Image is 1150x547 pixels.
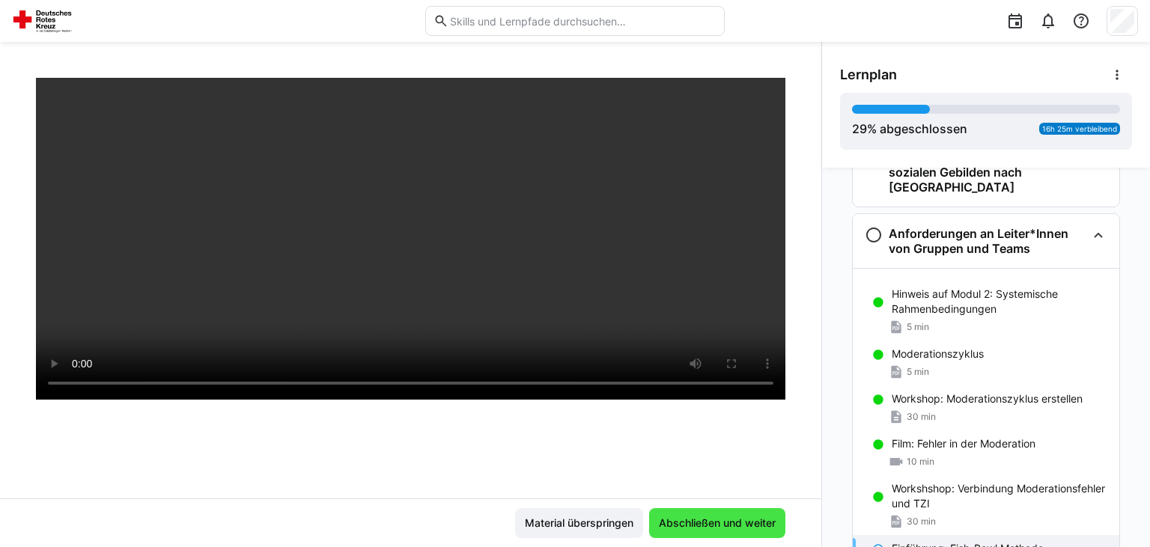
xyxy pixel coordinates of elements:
[448,14,717,28] input: Skills und Lernpfade durchsuchen…
[649,508,785,538] button: Abschließen und weiter
[852,121,867,136] span: 29
[657,516,778,531] span: Abschließen und weiter
[892,436,1035,451] p: Film: Fehler in der Moderation
[889,226,1086,256] h3: Anforderungen an Leiter*Innen von Gruppen und Teams
[892,287,1107,317] p: Hinweis auf Modul 2: Systemische Rahmenbedingungen
[840,67,897,83] span: Lernplan
[907,456,934,468] span: 10 min
[892,391,1083,406] p: Workshop: Moderationszyklus erstellen
[515,508,643,538] button: Material überspringen
[852,120,967,138] div: % abgeschlossen
[907,366,929,378] span: 5 min
[892,481,1107,511] p: Workshshop: Verbindung Moderationsfehler und TZI
[1042,124,1117,133] span: 16h 25m verbleibend
[523,516,636,531] span: Material überspringen
[889,150,1086,195] h3: Herausbildung von Rollen in sozialen Gebilden nach [GEOGRAPHIC_DATA]
[892,346,984,361] p: Moderationszyklus
[907,516,936,528] span: 30 min
[907,411,936,423] span: 30 min
[907,321,929,333] span: 5 min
